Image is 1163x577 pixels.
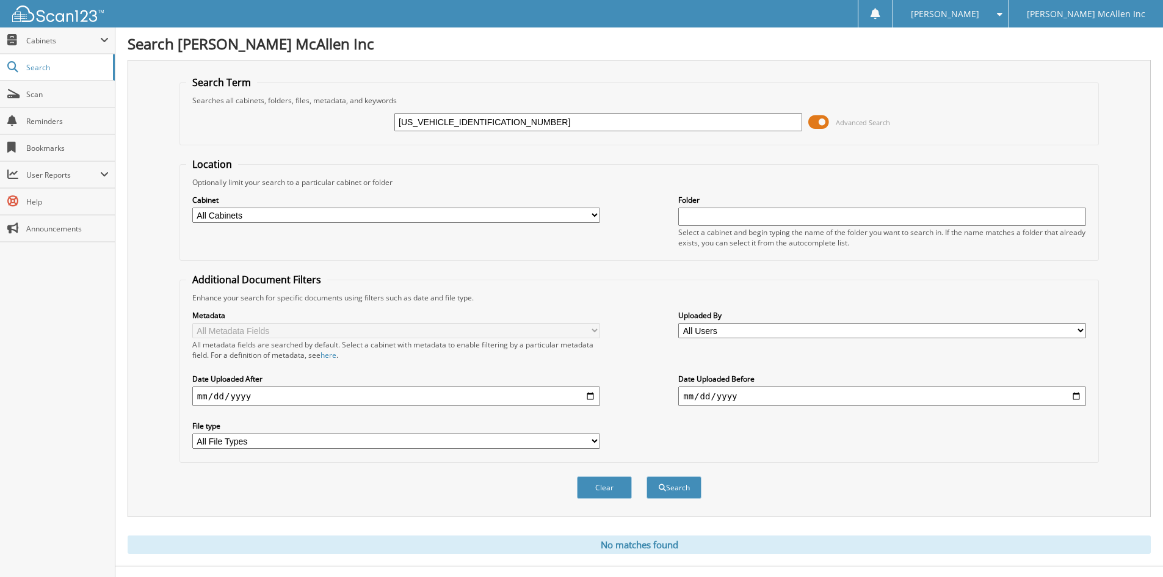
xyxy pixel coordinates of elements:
[836,118,890,127] span: Advanced Search
[186,158,238,171] legend: Location
[12,5,104,22] img: scan123-logo-white.svg
[26,143,109,153] span: Bookmarks
[911,10,979,18] span: [PERSON_NAME]
[192,386,600,406] input: start
[192,421,600,431] label: File type
[186,76,257,89] legend: Search Term
[186,95,1092,106] div: Searches all cabinets, folders, files, metadata, and keywords
[678,310,1086,321] label: Uploaded By
[678,195,1086,205] label: Folder
[1027,10,1145,18] span: [PERSON_NAME] McAllen Inc
[678,374,1086,384] label: Date Uploaded Before
[26,89,109,100] span: Scan
[26,197,109,207] span: Help
[26,116,109,126] span: Reminders
[26,62,107,73] span: Search
[192,339,600,360] div: All metadata fields are searched by default. Select a cabinet with metadata to enable filtering b...
[128,535,1151,554] div: No matches found
[647,476,701,499] button: Search
[192,374,600,384] label: Date Uploaded After
[26,223,109,234] span: Announcements
[321,350,336,360] a: here
[577,476,632,499] button: Clear
[678,386,1086,406] input: end
[26,170,100,180] span: User Reports
[192,310,600,321] label: Metadata
[186,177,1092,187] div: Optionally limit your search to a particular cabinet or folder
[128,34,1151,54] h1: Search [PERSON_NAME] McAllen Inc
[192,195,600,205] label: Cabinet
[186,292,1092,303] div: Enhance your search for specific documents using filters such as date and file type.
[678,227,1086,248] div: Select a cabinet and begin typing the name of the folder you want to search in. If the name match...
[186,273,327,286] legend: Additional Document Filters
[26,35,100,46] span: Cabinets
